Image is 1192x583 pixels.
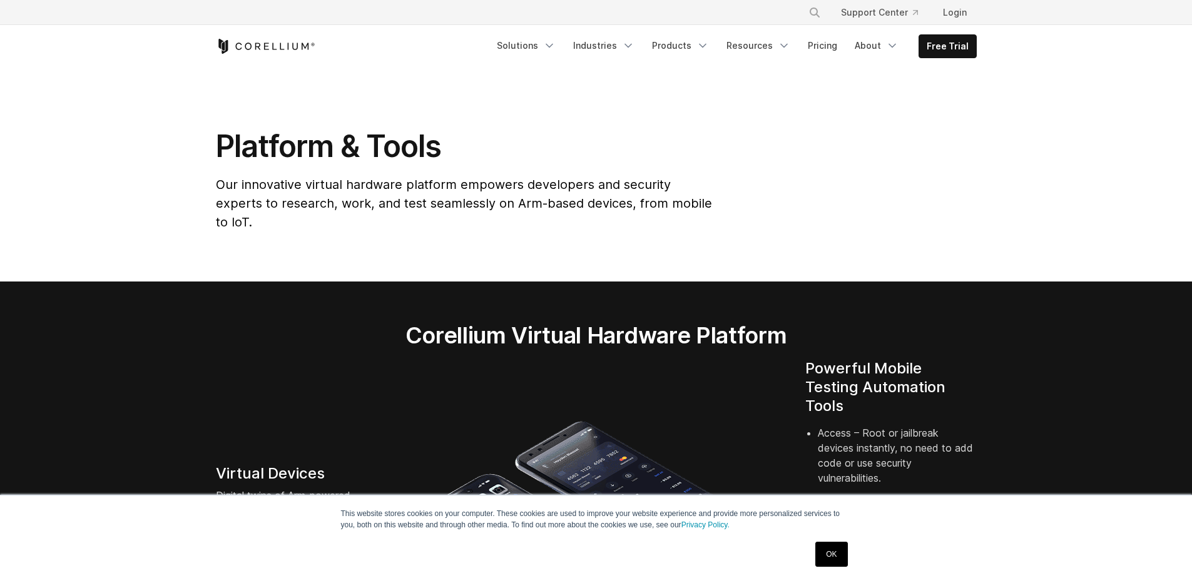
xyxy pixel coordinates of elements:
[216,39,315,54] a: Corellium Home
[216,177,712,230] span: Our innovative virtual hardware platform empowers developers and security experts to research, wo...
[566,34,642,57] a: Industries
[644,34,716,57] a: Products
[815,542,847,567] a: OK
[216,464,387,483] h4: Virtual Devices
[489,34,563,57] a: Solutions
[803,1,826,24] button: Search
[831,1,928,24] a: Support Center
[681,520,730,529] a: Privacy Policy.
[933,1,977,24] a: Login
[489,34,977,58] div: Navigation Menu
[793,1,977,24] div: Navigation Menu
[216,488,387,533] p: Digital twins of Arm-powered hardware from phones to routers to automotive systems.
[347,322,845,349] h2: Corellium Virtual Hardware Platform
[805,359,977,415] h4: Powerful Mobile Testing Automation Tools
[719,34,798,57] a: Resources
[800,34,845,57] a: Pricing
[818,425,977,500] li: Access – Root or jailbreak devices instantly, no need to add code or use security vulnerabilities.
[216,128,715,165] h1: Platform & Tools
[847,34,906,57] a: About
[341,508,852,530] p: This website stores cookies on your computer. These cookies are used to improve your website expe...
[919,35,976,58] a: Free Trial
